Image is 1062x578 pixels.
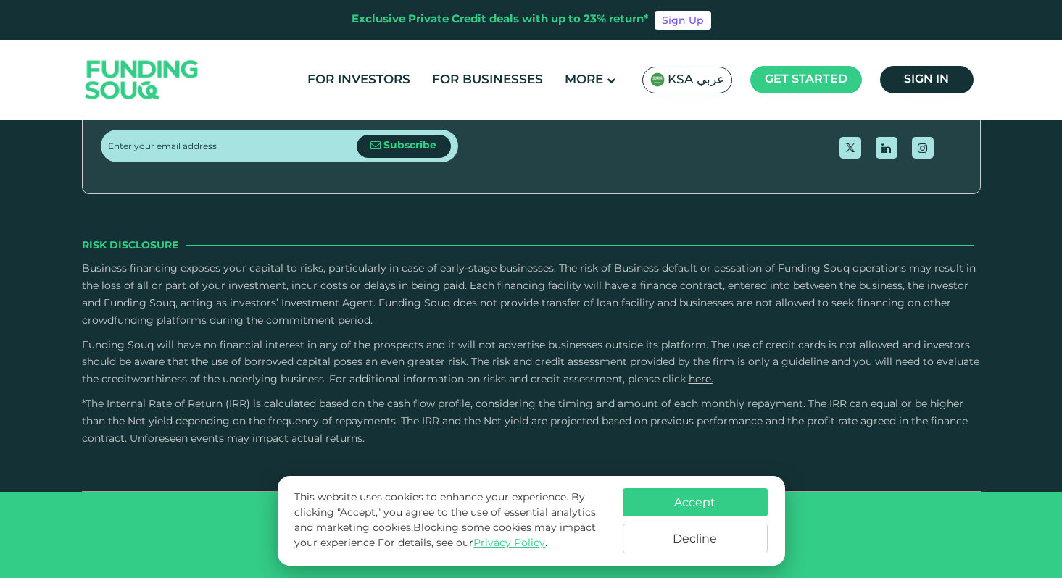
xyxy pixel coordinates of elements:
a: here. [689,374,713,385]
button: Decline [623,524,768,553]
p: Funding Souq is licensed by the Saudi Central Bank with license number ٨٦/أ ش/٢٠٢٤٠٣ [93,510,970,524]
a: Privacy Policy [473,538,545,548]
span: KSA عربي [668,72,724,88]
span: For details, see our . [378,538,547,548]
p: This website uses cookies to enhance your experience. By clicking "Accept," you agree to the use ... [294,490,607,551]
span: Risk Disclosure [82,238,178,254]
span: Funding Souq will have no financial interest in any of the prospects and it will not advertise bu... [82,340,979,385]
a: open Linkedin [876,137,897,159]
img: Logo [71,43,213,117]
input: Enter your email address [108,130,357,162]
div: Exclusive Private Credit deals with up to 23% return* [352,12,649,28]
a: open Twitter [839,137,861,159]
img: SA Flag [650,72,665,87]
a: Sign in [880,66,974,93]
img: twitter [846,143,855,152]
button: Subscribe [357,135,451,158]
a: Sign Up [655,11,711,30]
span: Subscribe [383,141,436,151]
span: More [565,74,603,86]
span: Blocking some cookies may impact your experience [294,523,596,548]
a: For Investors [304,68,414,92]
button: Accept [623,488,768,516]
span: Get started [765,74,847,85]
p: Business financing exposes your capital to risks, particularly in case of early-stage businesses.... [82,261,981,330]
span: Sign in [904,74,949,85]
a: For Businesses [428,68,547,92]
p: *The Internal Rate of Return (IRR) is calculated based on the cash flow profile, considering the ... [82,396,981,448]
a: open Instagram [912,137,934,159]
